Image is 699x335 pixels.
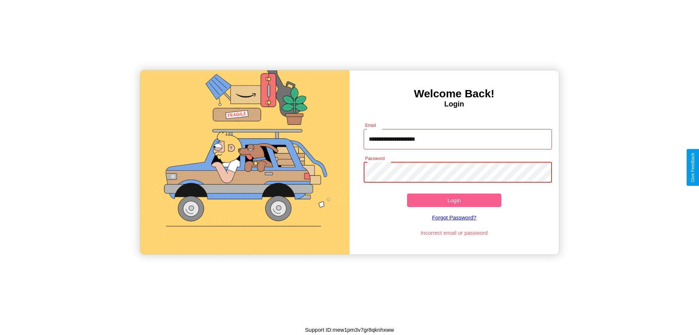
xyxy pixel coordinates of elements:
[407,194,501,207] button: Login
[365,122,376,128] label: Email
[360,228,549,238] p: Incorrect email or password
[360,207,549,228] a: Forgot Password?
[305,325,394,335] p: Support ID: mew1pm3v7gr8qknhxww
[365,155,384,161] label: Password
[349,100,559,108] h4: Login
[140,70,349,254] img: gif
[690,153,695,182] div: Give Feedback
[349,87,559,100] h3: Welcome Back!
